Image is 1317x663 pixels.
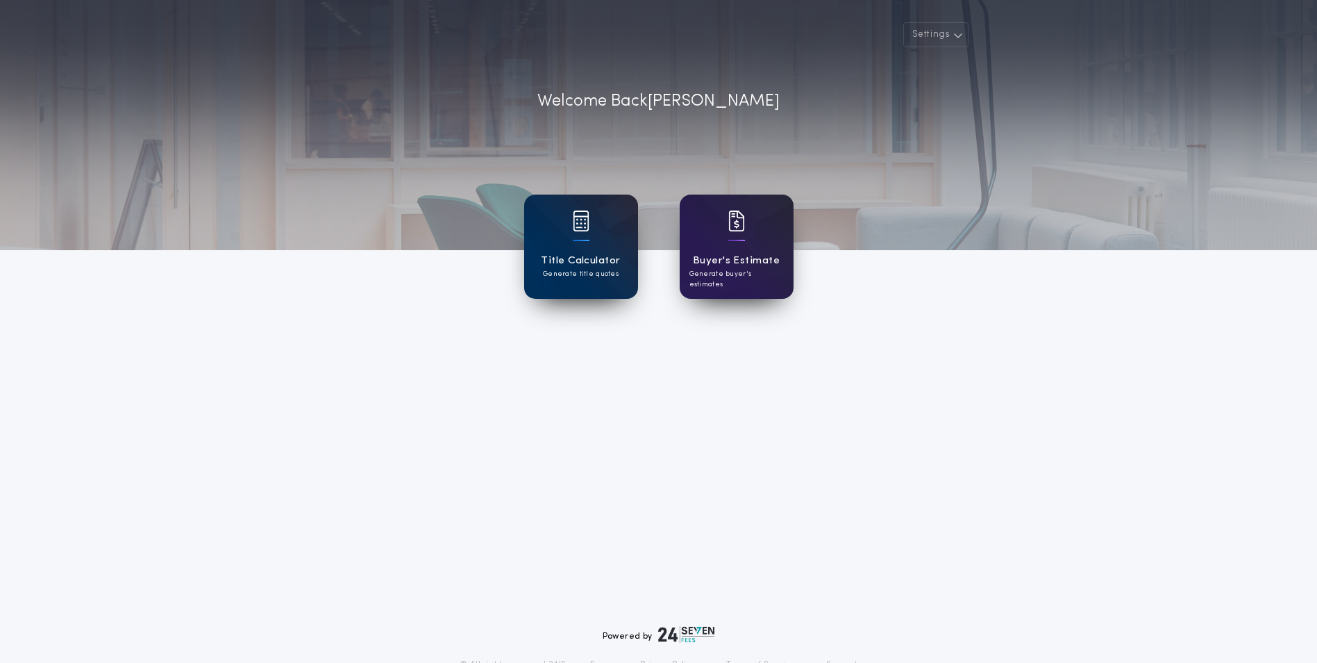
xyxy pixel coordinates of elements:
[693,253,780,269] h1: Buyer's Estimate
[524,195,638,299] a: card iconTitle CalculatorGenerate title quotes
[541,253,620,269] h1: Title Calculator
[603,626,715,643] div: Powered by
[680,195,794,299] a: card iconBuyer's EstimateGenerate buyer's estimates
[658,626,715,643] img: logo
[689,269,784,290] p: Generate buyer's estimates
[728,211,745,231] img: card icon
[573,211,589,231] img: card icon
[543,269,619,279] p: Generate title quotes
[903,22,968,47] button: Settings
[537,89,780,114] p: Welcome Back [PERSON_NAME]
